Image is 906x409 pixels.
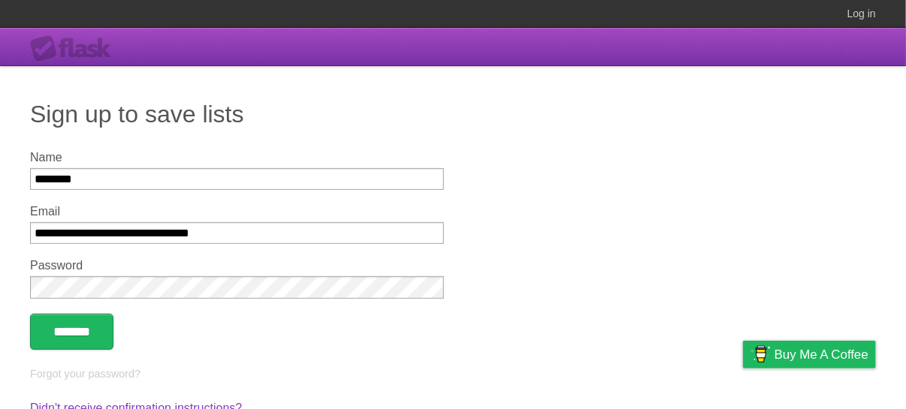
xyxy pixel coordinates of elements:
img: Buy me a coffee [750,341,771,367]
h1: Sign up to save lists [30,96,876,132]
label: Email [30,205,444,218]
a: Forgot your password? [30,368,140,380]
div: Flask [30,35,120,62]
label: Password [30,259,444,272]
span: Buy me a coffee [775,341,868,368]
a: Buy me a coffee [743,341,876,368]
label: Name [30,151,444,164]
